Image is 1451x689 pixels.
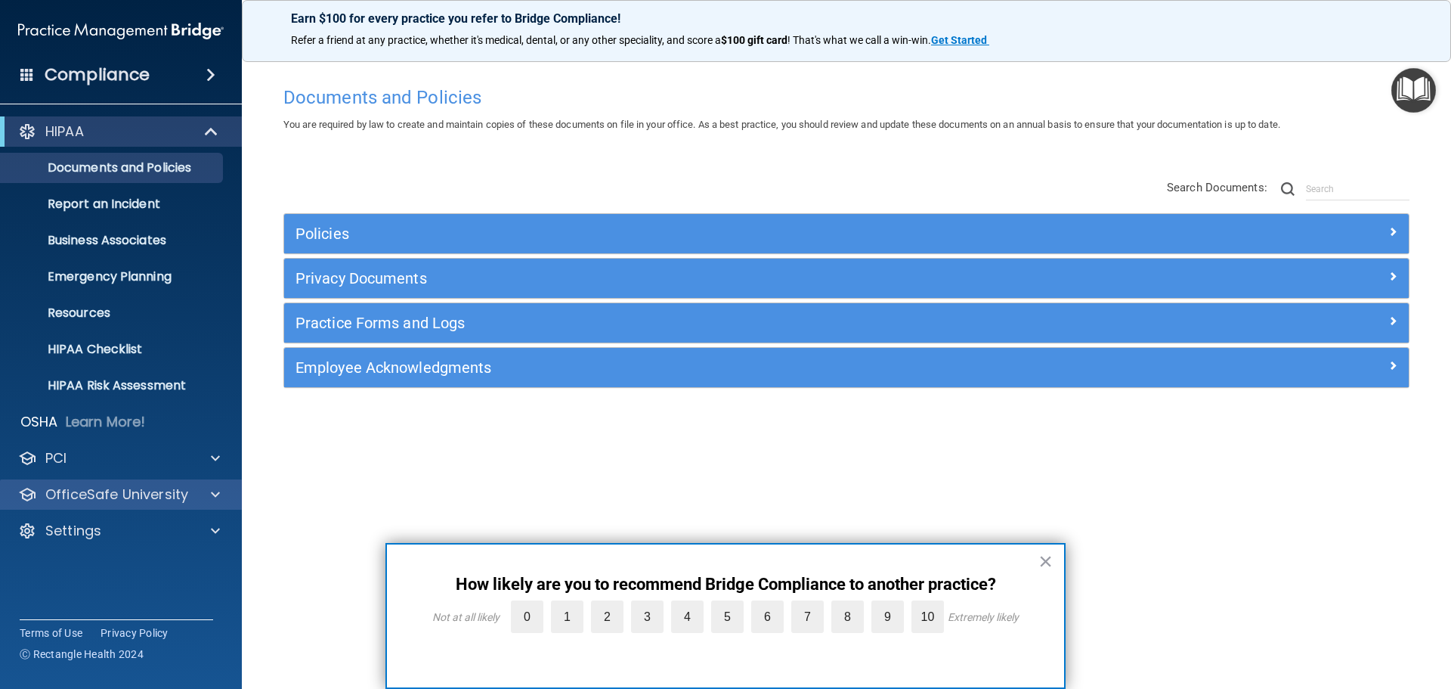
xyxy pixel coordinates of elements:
label: 1 [551,601,583,633]
label: 7 [791,601,824,633]
div: Not at all likely [432,611,500,623]
label: 8 [831,601,864,633]
label: 0 [511,601,543,633]
label: 10 [911,601,944,633]
p: OfficeSafe University [45,486,188,504]
a: Privacy Policy [101,625,169,641]
label: 3 [631,601,664,633]
h4: Documents and Policies [283,88,1409,107]
button: Close [1038,549,1053,573]
label: 6 [751,601,784,633]
span: Ⓒ Rectangle Health 2024 [20,647,144,662]
p: Documents and Policies [10,160,216,175]
p: PCI [45,449,67,467]
label: 4 [671,601,704,633]
h5: Practice Forms and Logs [295,315,1116,331]
img: PMB logo [18,16,224,46]
a: Terms of Use [20,625,82,641]
label: 9 [871,601,904,633]
h4: Compliance [45,64,150,85]
p: HIPAA Checklist [10,342,216,357]
label: 2 [591,601,623,633]
h5: Privacy Documents [295,270,1116,287]
img: ic-search.3b580494.png [1281,182,1295,196]
button: Open Resource Center [1391,68,1436,113]
p: How likely are you to recommend Bridge Compliance to another practice? [417,575,1034,594]
span: Refer a friend at any practice, whether it's medical, dental, or any other speciality, and score a [291,34,721,46]
div: Extremely likely [948,611,1019,623]
h5: Employee Acknowledgments [295,359,1116,376]
strong: Get Started [931,34,987,46]
strong: $100 gift card [721,34,787,46]
span: You are required by law to create and maintain copies of these documents on file in your office. ... [283,119,1280,130]
p: Settings [45,522,101,540]
p: Business Associates [10,233,216,248]
span: Search Documents: [1167,181,1267,194]
input: Search [1306,178,1409,200]
p: Earn $100 for every practice you refer to Bridge Compliance! [291,11,1402,26]
h5: Policies [295,225,1116,242]
p: Report an Incident [10,197,216,212]
p: Learn More! [66,413,146,431]
p: Resources [10,306,216,321]
p: Emergency Planning [10,269,216,284]
p: HIPAA [45,123,84,141]
p: HIPAA Risk Assessment [10,378,216,393]
p: OSHA [20,413,58,431]
label: 5 [711,601,744,633]
span: ! That's what we call a win-win. [787,34,931,46]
